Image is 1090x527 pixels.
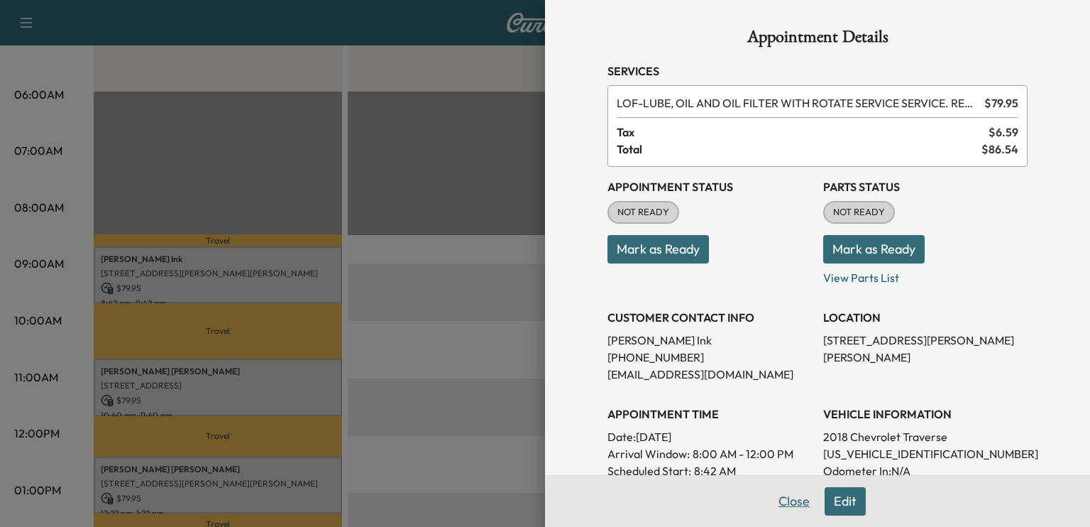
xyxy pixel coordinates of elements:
h3: APPOINTMENT TIME [607,406,812,423]
h1: Appointment Details [607,28,1028,51]
p: 2018 Chevrolet Traverse [823,428,1028,445]
p: Scheduled Start: [607,462,691,479]
h3: Services [607,63,1028,80]
p: [STREET_ADDRESS][PERSON_NAME][PERSON_NAME] [823,332,1028,366]
span: LUBE, OIL AND OIL FILTER WITH ROTATE SERVICE SERVICE. RESET OIL LIFE MONITOR. HAZARDOUS WASTE FEE... [617,94,979,112]
h3: CUSTOMER CONTACT INFO [607,309,812,326]
button: Close [769,487,819,516]
h3: Appointment Status [607,178,812,195]
p: Arrival Window: [607,445,812,462]
p: View Parts List [823,263,1028,286]
p: [EMAIL_ADDRESS][DOMAIN_NAME] [607,366,812,383]
p: [PERSON_NAME] Ink [607,332,812,349]
span: $ 6.59 [989,124,1018,141]
button: Mark as Ready [607,235,709,263]
h3: Parts Status [823,178,1028,195]
button: Mark as Ready [823,235,925,263]
h3: LOCATION [823,309,1028,326]
p: Date: [DATE] [607,428,812,445]
span: Total [617,141,981,158]
span: NOT READY [825,205,893,219]
span: NOT READY [609,205,678,219]
span: Tax [617,124,989,141]
h3: VEHICLE INFORMATION [823,406,1028,423]
span: $ 79.95 [984,94,1018,112]
p: 8:42 AM [694,462,736,479]
button: Edit [825,487,866,516]
span: $ 86.54 [981,141,1018,158]
p: [US_VEHICLE_IDENTIFICATION_NUMBER] [823,445,1028,462]
p: Odometer In: N/A [823,462,1028,479]
span: 8:00 AM - 12:00 PM [693,445,793,462]
p: [PHONE_NUMBER] [607,349,812,366]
